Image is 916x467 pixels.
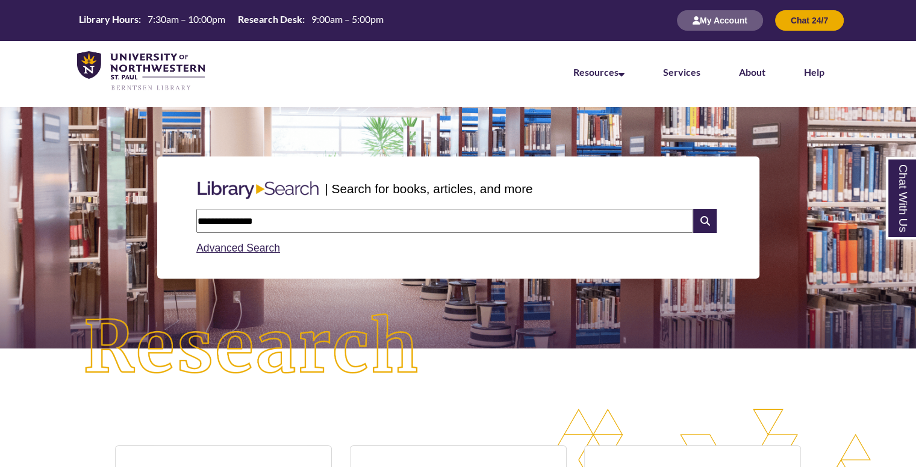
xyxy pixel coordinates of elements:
[148,13,225,25] span: 7:30am – 10:00pm
[677,10,763,31] button: My Account
[663,66,700,78] a: Services
[775,10,844,31] button: Chat 24/7
[693,209,716,233] i: Search
[311,13,384,25] span: 9:00am – 5:00pm
[804,66,824,78] a: Help
[74,13,143,26] th: Library Hours:
[74,13,388,29] a: Hours Today
[775,15,844,25] a: Chat 24/7
[46,276,458,419] img: Research
[77,51,205,91] img: UNWSP Library Logo
[74,13,388,28] table: Hours Today
[196,242,280,254] a: Advanced Search
[233,13,307,26] th: Research Desk:
[573,66,625,78] a: Resources
[739,66,765,78] a: About
[677,15,763,25] a: My Account
[325,179,532,198] p: | Search for books, articles, and more
[192,176,325,204] img: Libary Search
